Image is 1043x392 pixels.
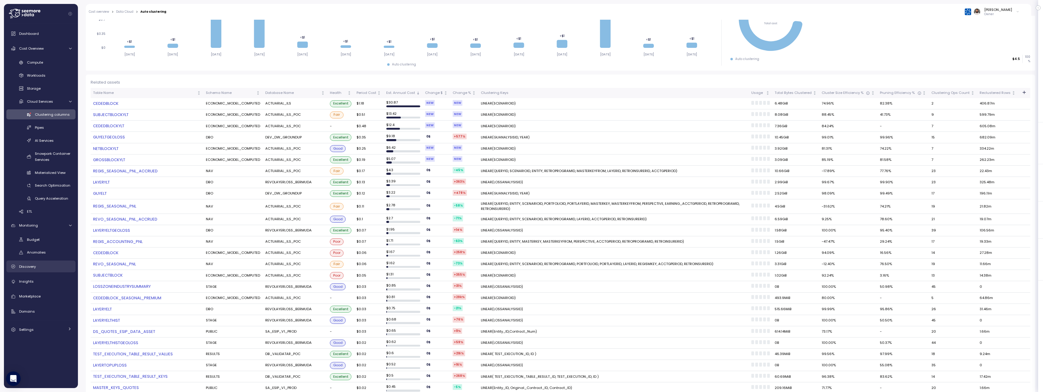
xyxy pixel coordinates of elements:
td: 74.21% [877,199,929,214]
td: ACTUARIAL_ILS_POC [263,121,327,132]
tspan: [DATE] [427,52,438,56]
a: REGIS_ACCOUNTING_PNL [93,239,201,245]
a: Query Acceleration [6,194,75,204]
tspan: <$1 [343,39,348,43]
span: Clustering columns [35,112,70,117]
div: Fair [330,203,344,210]
span: Workloads [27,73,45,78]
td: 3.09GiB [772,154,819,166]
tspan: <$1 [430,37,435,41]
td: 2.99GiB [772,177,819,188]
div: Sorted descending [416,91,420,95]
td: 4.5GiB [772,199,819,214]
td: 6.48GiB [772,98,819,109]
a: Marketplace [6,291,75,303]
div: +577 % [453,134,467,139]
td: ECONOMIC_MODEL_COMPUTED [203,98,263,109]
div: Not sorted [377,91,381,95]
a: CEDEDBLOCKYLT [93,123,201,129]
div: 0 $ [425,203,432,208]
a: REVO_SEASONAL_PNL [93,261,201,267]
div: Related assets [91,79,1030,85]
td: 7.36GiB [772,121,819,132]
th: Clustering Ops CountNot sorted [929,88,977,98]
div: Total Bytes Clustered [775,90,812,96]
tspan: <$1 [127,39,132,43]
a: CEDEDBLOCK_SEASONAL_PREMIUM [93,295,201,301]
tspan: <$1 [646,38,651,42]
div: 0 $ [425,215,432,221]
th: Database NameNot sorted [263,88,327,98]
td: 325.48m [977,177,1018,188]
a: Storage [6,84,75,94]
td: ACTUARIAL_ILS_POC [263,143,327,154]
tspan: [DATE] [470,52,481,56]
tspan: Total cost [764,21,777,25]
a: AI Services [6,135,75,145]
div: Excellent [330,190,352,197]
a: Domains [6,305,75,317]
span: Settings [19,327,34,332]
a: LAYERYELTHIST [93,317,201,324]
a: Discovery [6,261,75,273]
td: 81.58% [877,154,929,166]
th: HealthNot sorted [327,88,354,98]
a: NETBLOCKYLT [93,146,201,152]
td: -31.62% [819,199,877,214]
div: [PERSON_NAME] [984,7,1012,12]
p: Owner [984,12,1012,16]
div: Excellent [330,179,352,186]
tspan: [DATE] [513,52,524,56]
td: $0.13 [354,177,384,188]
a: Compute [6,58,75,68]
a: SUBJECTBLOCK [93,272,201,278]
span: Snowpark Container Services [35,151,70,162]
td: 262.23m [977,154,1018,166]
div: Est. Annual Cost [386,90,415,96]
td: $0.48 [354,121,384,132]
td: ECONOMIC_MODEL_COMPUTED [203,109,263,121]
div: Auto clustering [392,62,416,67]
div: Not sorted [766,91,770,95]
div: Table Name [93,90,196,96]
td: 10.45GiB [772,132,819,143]
td: $0.17 [354,166,384,177]
a: TEST_EXECUTION_TABLE_RESULT_VALUES [93,351,201,357]
a: Anomalies [6,247,75,257]
div: Cluster Size Efficiency % [822,90,870,96]
tspan: $0.7 [99,18,106,22]
tspan: [DATE] [384,52,394,56]
td: - [327,121,354,132]
td: ACTUARIAL_ILS [263,98,327,109]
span: Query Acceleration [35,196,68,201]
span: Monitoring [19,223,38,228]
div: Not sorted [472,91,476,95]
td: 21 [929,214,977,225]
td: 21.82m [977,199,1018,214]
div: Not sorted [1011,91,1016,95]
td: 82.38% [877,98,929,109]
div: Auto clustering [140,10,166,13]
a: Workloads [6,71,75,81]
tspan: [DATE] [600,52,611,56]
td: DEV_DW_GROUNDUP [263,132,327,143]
div: NEW [425,145,435,151]
a: DS_QUOTES_ESIP_DATA_ASSET [93,329,201,335]
span: Insights [19,279,34,284]
th: Schema NameNot sorted [203,88,263,98]
a: REGIS_SEASONAL_PNL [93,203,201,209]
div: Change $ [425,90,443,96]
div: +478 % [453,190,467,196]
td: 15 [929,132,977,143]
a: Search Optimization [6,181,75,191]
div: NEW [425,100,435,106]
td: 7 [929,143,977,154]
td: DBO [203,188,263,199]
td: ECONOMIC_MODEL_COMPUTED [203,154,263,166]
tspan: [DATE] [124,52,135,56]
td: 7 [929,154,977,166]
tspan: <$1 [170,38,175,42]
a: REGIS_SEASONAL_PNL_ACCRUED [93,168,201,174]
span: Dashboard [19,31,39,36]
div: Not sorted [197,91,201,95]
